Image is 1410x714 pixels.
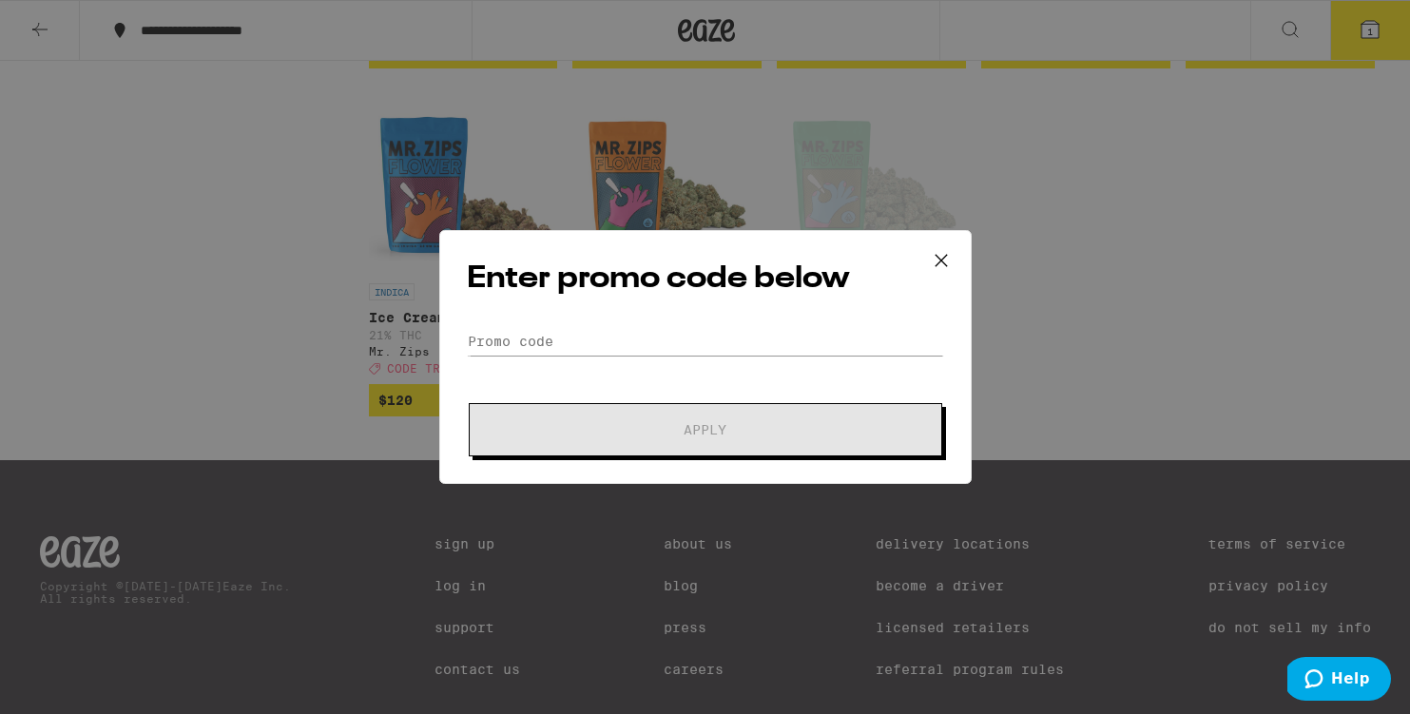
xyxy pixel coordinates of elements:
[467,327,944,356] input: Promo code
[1287,657,1391,704] iframe: Opens a widget where you can find more information
[684,423,726,436] span: Apply
[469,403,942,456] button: Apply
[467,258,944,300] h2: Enter promo code below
